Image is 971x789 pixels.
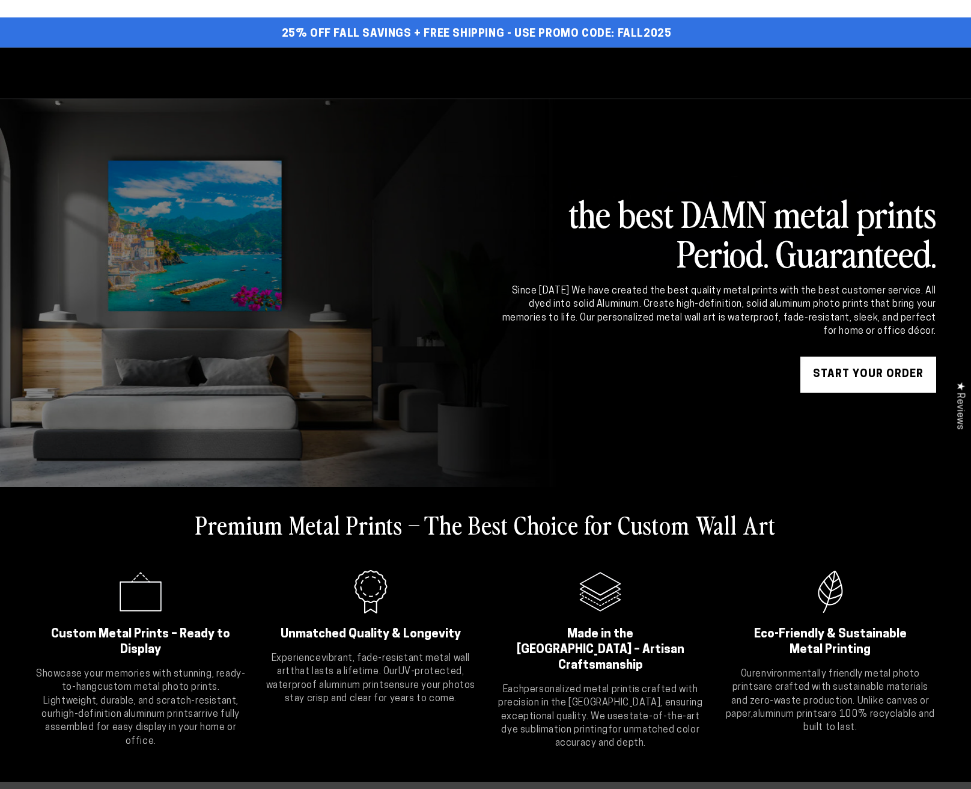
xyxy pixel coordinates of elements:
a: Shop By Use [397,57,492,89]
span: About Us [612,64,672,82]
h2: Eco-Friendly & Sustainable Metal Printing [740,627,922,658]
strong: high-definition aluminum prints [56,710,193,719]
p: Our are crafted with sustainable materials and zero-waste production. Unlike canvas or paper, are... [725,668,937,735]
summary: Search our site [864,60,890,86]
span: Start Your Print [267,64,379,82]
strong: UV-protected, waterproof aluminum prints [266,667,464,690]
div: Click to open Judge.me floating reviews tab [948,372,971,439]
p: Each is crafted with precision in the [GEOGRAPHIC_DATA], ensuring exceptional quality. We use for... [495,683,707,751]
strong: aluminum prints [753,710,823,719]
a: START YOUR Order [800,357,936,393]
span: Professionals [699,64,795,82]
a: Start Your Print [258,57,388,89]
span: Shop By Use [406,64,483,82]
a: Why Metal? [501,57,594,89]
strong: custom metal photo prints [97,683,218,692]
strong: vibrant, fade-resistant metal wall art [277,654,470,677]
a: Professionals [690,57,804,89]
span: Why Metal? [510,64,585,82]
p: Showcase your memories with stunning, ready-to-hang . Lightweight, durable, and scratch-resistant... [35,668,247,748]
span: 25% off FALL Savings + Free Shipping - Use Promo Code: FALL2025 [282,28,672,41]
strong: state-of-the-art dye sublimation printing [501,712,699,735]
div: Since [DATE] We have created the best quality metal prints with the best customer service. All dy... [500,284,936,339]
p: Experience that lasts a lifetime. Our ensure your photos stay crisp and clear for years to come. [265,652,477,706]
h2: Custom Metal Prints – Ready to Display [50,627,232,658]
h2: the best DAMN metal prints Period. Guaranteed. [500,193,936,272]
h2: Unmatched Quality & Longevity [280,627,462,642]
strong: environmentally friendly metal photo prints [732,669,920,692]
h2: Premium Metal Prints – The Best Choice for Custom Wall Art [195,509,776,540]
h2: Made in the [GEOGRAPHIC_DATA] – Artisan Craftsmanship [510,627,692,674]
strong: personalized metal print [524,685,632,695]
a: About Us [603,57,681,89]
